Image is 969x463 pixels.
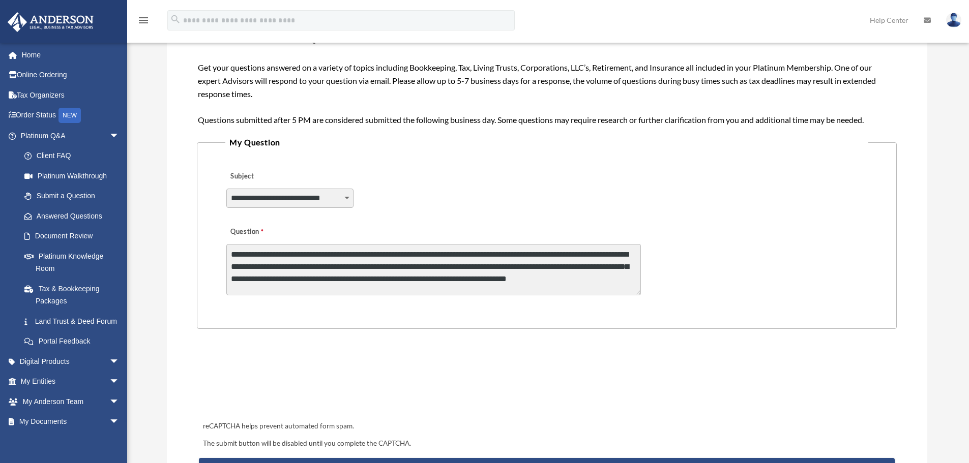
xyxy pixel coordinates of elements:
[14,206,135,226] a: Answered Questions
[137,14,150,26] i: menu
[226,170,323,184] label: Subject
[200,360,355,400] iframe: reCAPTCHA
[199,420,894,433] div: reCAPTCHA helps prevent automated form spam.
[14,186,130,206] a: Submit a Question
[14,146,135,166] a: Client FAQ
[14,311,135,331] a: Land Trust & Deed Forum
[199,438,894,450] div: The submit button will be disabled until you complete the CAPTCHA.
[137,18,150,26] a: menu
[7,85,135,105] a: Tax Organizers
[7,45,135,65] a: Home
[7,105,135,126] a: Order StatusNEW
[14,166,135,186] a: Platinum Walkthrough
[14,226,135,246] a: Document Review
[14,279,135,311] a: Tax & Bookkeeping Packages
[7,412,135,432] a: My Documentsarrow_drop_down
[109,391,130,412] span: arrow_drop_down
[946,13,961,27] img: User Pic
[109,372,130,392] span: arrow_drop_down
[109,412,130,433] span: arrow_drop_down
[7,351,135,372] a: Digital Productsarrow_drop_down
[7,391,135,412] a: My Anderson Teamarrow_drop_down
[7,372,135,392] a: My Entitiesarrow_drop_down
[7,65,135,85] a: Online Ordering
[226,225,305,239] label: Question
[14,331,135,352] a: Portal Feedback
[109,126,130,146] span: arrow_drop_down
[58,108,81,123] div: NEW
[7,126,135,146] a: Platinum Q&Aarrow_drop_down
[170,14,181,25] i: search
[109,351,130,372] span: arrow_drop_down
[14,246,135,279] a: Platinum Knowledge Room
[5,12,97,32] img: Anderson Advisors Platinum Portal
[225,135,868,149] legend: My Question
